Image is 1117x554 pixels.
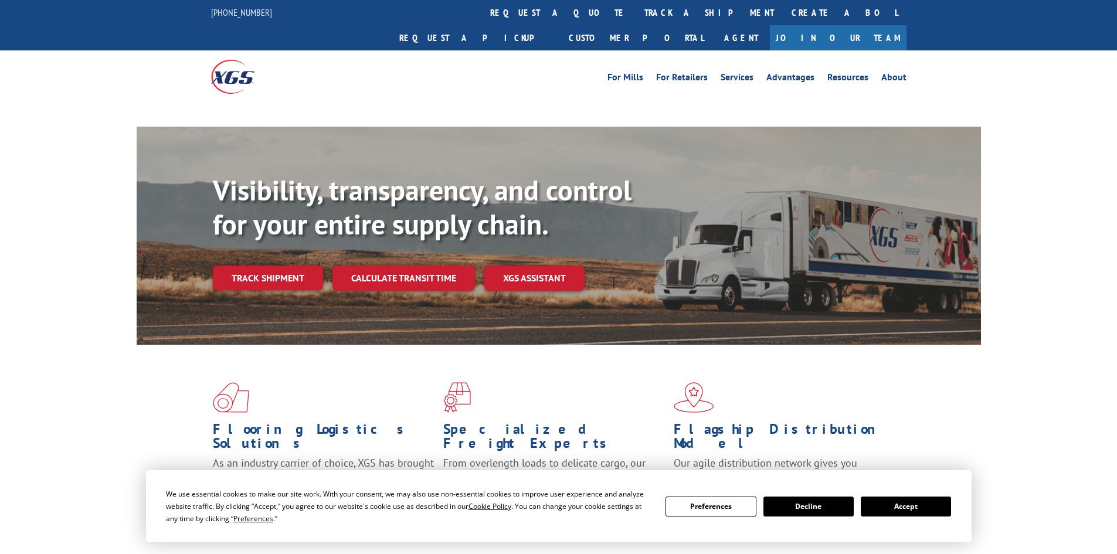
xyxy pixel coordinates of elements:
a: Track shipment [213,266,323,290]
a: For Retailers [656,73,708,86]
img: xgs-icon-flagship-distribution-model-red [674,382,714,413]
img: xgs-icon-total-supply-chain-intelligence-red [213,382,249,413]
a: Calculate transit time [332,266,475,291]
span: Our agile distribution network gives you nationwide inventory management on demand. [674,456,889,484]
a: About [881,73,906,86]
p: From overlength loads to delicate cargo, our experienced staff knows the best way to move your fr... [443,456,665,508]
a: Agent [712,25,770,50]
h1: Flooring Logistics Solutions [213,422,434,456]
span: Cookie Policy [468,501,511,511]
span: Preferences [233,514,273,524]
a: Resources [827,73,868,86]
span: As an industry carrier of choice, XGS has brought innovation and dedication to flooring logistics... [213,456,434,498]
b: Visibility, transparency, and control for your entire supply chain. [213,172,632,242]
button: Preferences [666,497,756,516]
button: Accept [861,497,951,516]
a: For Mills [607,73,643,86]
div: We use essential cookies to make our site work. With your consent, we may also use non-essential ... [166,488,651,525]
img: xgs-icon-focused-on-flooring-red [443,382,471,413]
a: [PHONE_NUMBER] [211,6,272,18]
a: Request a pickup [391,25,560,50]
h1: Specialized Freight Experts [443,422,665,456]
h1: Flagship Distribution Model [674,422,895,456]
a: Customer Portal [560,25,712,50]
div: Cookie Consent Prompt [146,470,972,542]
button: Decline [763,497,854,516]
a: XGS ASSISTANT [484,266,585,291]
a: Advantages [766,73,814,86]
a: Services [721,73,753,86]
a: Join Our Team [770,25,906,50]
